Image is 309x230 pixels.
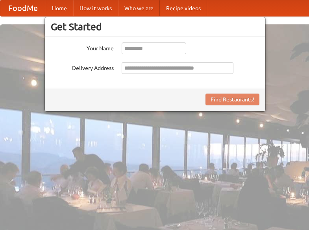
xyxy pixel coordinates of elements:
[160,0,207,16] a: Recipe videos
[51,62,114,72] label: Delivery Address
[118,0,160,16] a: Who we are
[0,0,46,16] a: FoodMe
[73,0,118,16] a: How it works
[46,0,73,16] a: Home
[51,42,114,52] label: Your Name
[51,21,259,33] h3: Get Started
[205,94,259,105] button: Find Restaurants!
